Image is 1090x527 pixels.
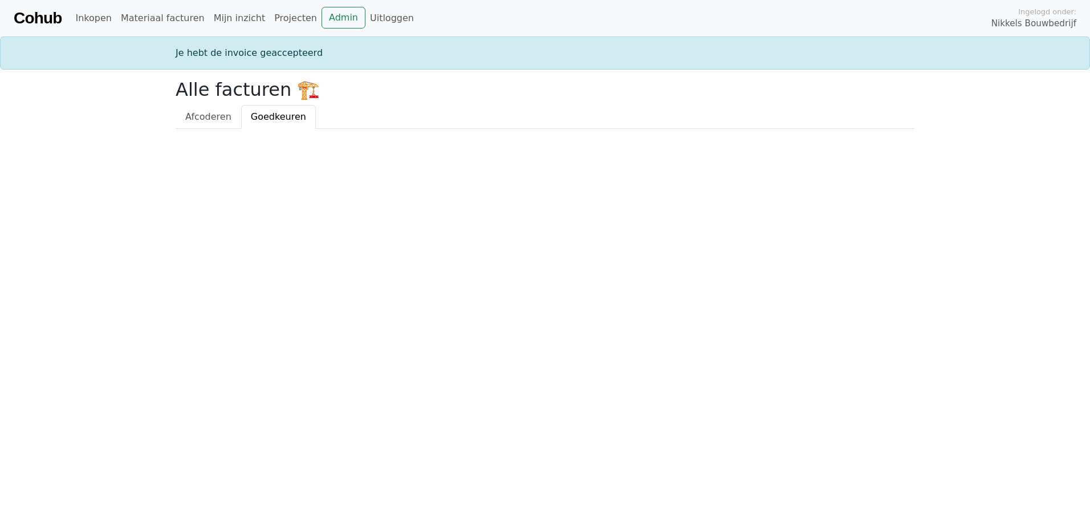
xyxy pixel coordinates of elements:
[185,111,231,122] span: Afcoderen
[14,5,62,32] a: Cohub
[176,105,241,129] a: Afcoderen
[176,79,914,100] h2: Alle facturen 🏗️
[251,111,306,122] span: Goedkeuren
[365,7,418,30] a: Uitloggen
[209,7,270,30] a: Mijn inzicht
[991,17,1076,30] span: Nikkels Bouwbedrijf
[116,7,209,30] a: Materiaal facturen
[1018,6,1076,17] span: Ingelogd onder:
[241,105,316,129] a: Goedkeuren
[71,7,116,30] a: Inkopen
[169,46,921,60] div: Je hebt de invoice geaccepteerd
[322,7,365,29] a: Admin
[270,7,322,30] a: Projecten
